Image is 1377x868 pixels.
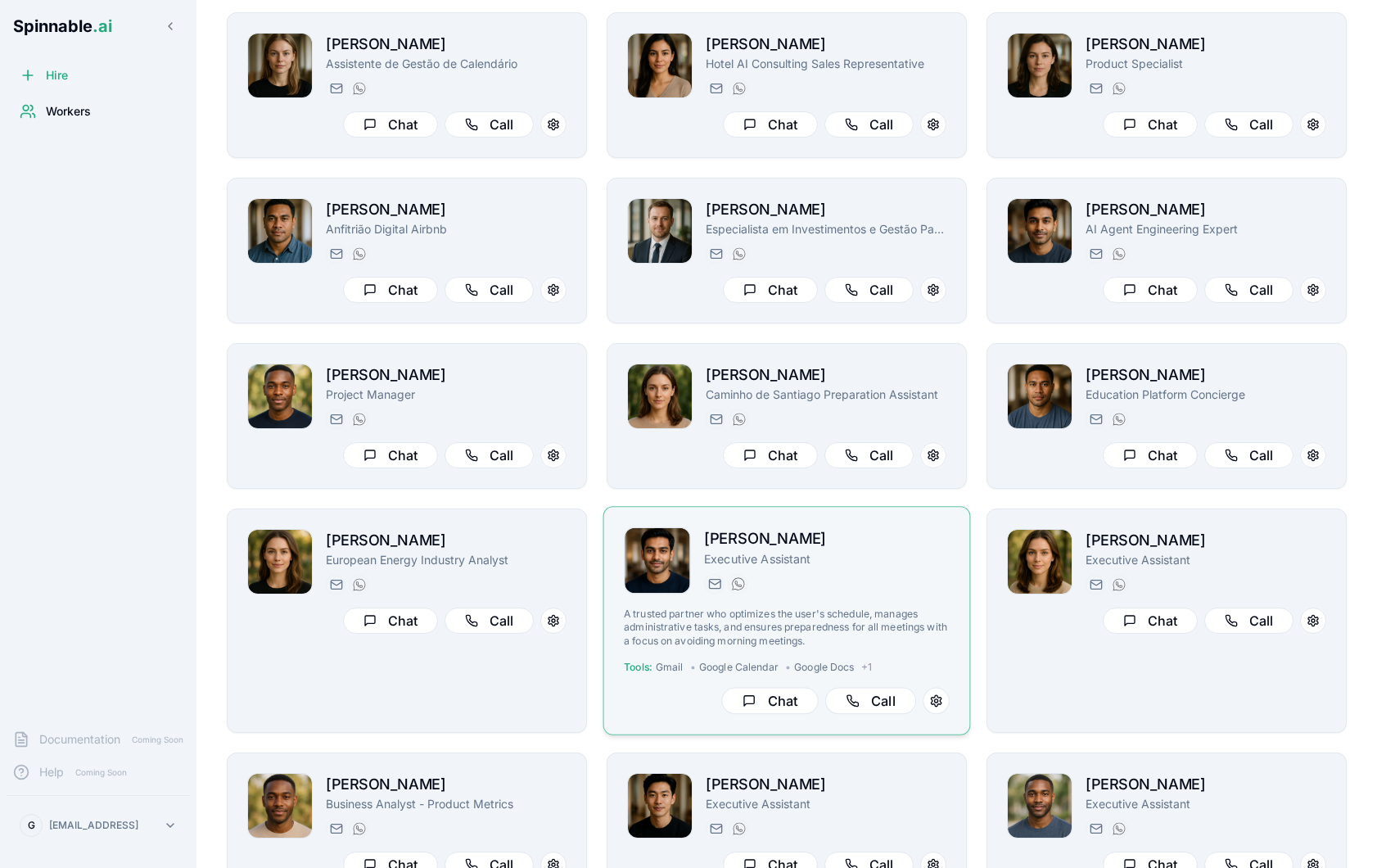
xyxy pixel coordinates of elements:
img: WhatsApp [733,247,746,260]
span: G [28,819,35,832]
button: Send email to amelia.green@getspinnable.ai [1086,79,1105,98]
p: Hotel AI Consulting Sales Representative [706,56,946,72]
p: Executive Assistant [1086,796,1326,812]
button: WhatsApp [349,819,368,839]
img: Brian Robinson [248,364,312,428]
button: G[EMAIL_ADDRESS] [13,809,183,842]
button: Send email to joao.vai@getspinnable.ai [326,244,345,264]
img: WhatsApp [353,822,366,835]
button: Call [1204,608,1293,634]
button: Call [1204,111,1293,138]
button: Call [824,277,914,303]
span: Help [39,764,64,780]
button: Send email to manuel.mehta@getspinnable.ai [1086,244,1105,264]
h2: [PERSON_NAME] [326,364,567,387]
p: Project Manager [326,387,567,403]
button: Send email to michael.taufa@getspinnable.ai [1086,409,1105,429]
p: Business Analyst - Product Metrics [326,796,567,812]
h2: [PERSON_NAME] [326,529,567,552]
button: Call [824,111,914,138]
button: Send email to daniela.anderson@getspinnable.ai [326,575,345,594]
button: Chat [343,608,438,634]
img: WhatsApp [353,247,366,260]
button: WhatsApp [1108,575,1128,594]
p: Caminho de Santiago Preparation Assistant [706,387,946,403]
button: WhatsApp [349,575,368,594]
button: Call [824,442,914,468]
h2: [PERSON_NAME] [706,773,946,796]
h2: [PERSON_NAME] [326,773,567,796]
img: Daniela Anderson [248,530,312,594]
button: Send email to brian.robinson@getspinnable.ai [326,409,345,429]
span: Workers [46,103,91,120]
button: WhatsApp [729,819,748,839]
span: • [690,661,696,674]
h2: [PERSON_NAME] [1086,33,1326,56]
img: WhatsApp [732,577,745,590]
p: Especialista em Investimentos e Gestão Patrimonial [706,221,946,237]
h2: [PERSON_NAME] [706,198,946,221]
p: Executive Assistant [704,550,950,567]
p: AI Agent Engineering Expert [1086,221,1326,237]
h2: [PERSON_NAME] [706,364,946,387]
button: Chat [1103,277,1198,303]
h2: [PERSON_NAME] [1086,198,1326,221]
button: WhatsApp [728,574,747,594]
img: WhatsApp [1113,578,1126,591]
p: Executive Assistant [706,796,946,812]
img: WhatsApp [1113,413,1126,426]
span: Coming Soon [127,732,188,748]
button: Send email to nina.omar@getspinnable.ai [326,79,345,98]
img: Amelia Green [1008,34,1072,97]
span: Tools: [624,661,652,674]
button: WhatsApp [1108,409,1128,429]
img: WhatsApp [1113,822,1126,835]
h2: [PERSON_NAME] [326,198,567,221]
p: [EMAIL_ADDRESS] [49,819,138,832]
button: WhatsApp [349,79,368,98]
h2: [PERSON_NAME] [704,527,950,551]
h2: [PERSON_NAME] [706,33,946,56]
button: Call [1204,442,1293,468]
button: WhatsApp [1108,79,1128,98]
span: Documentation [39,731,120,748]
img: Paul Santos [628,199,692,263]
button: Chat [1103,608,1198,634]
img: Rita Mansoor [628,34,692,97]
span: Google Docs [794,661,854,674]
button: Chat [1103,442,1198,468]
img: WhatsApp [353,578,366,591]
p: European Energy Industry Analyst [326,552,567,568]
button: Send email to gloria.simon@getspinnable.ai [706,409,725,429]
button: Call [825,688,916,715]
p: Product Specialist [1086,56,1326,72]
h2: [PERSON_NAME] [1086,364,1326,387]
button: Send email to daisy.borgessmith@getspinnable.ai [1086,575,1105,594]
button: Send email to tariq.muller@getspinnable.ai [704,574,724,594]
img: WhatsApp [353,82,366,95]
button: WhatsApp [729,244,748,264]
img: WhatsApp [733,413,746,426]
span: Spinnable [13,16,112,36]
button: Chat [723,442,818,468]
button: Send email to adam.larsen@getspinnable.ai [1086,819,1105,839]
button: Chat [343,442,438,468]
span: Gmail [656,661,684,674]
button: WhatsApp [1108,244,1128,264]
p: Education Platform Concierge [1086,387,1326,403]
button: Chat [721,688,818,715]
button: Call [445,608,534,634]
h2: [PERSON_NAME] [1086,773,1326,796]
img: WhatsApp [353,413,366,426]
p: Assistente de Gestão de Calendário [326,56,567,72]
button: Call [1204,277,1293,303]
img: Nina Omar [248,34,312,97]
button: Chat [343,111,438,138]
button: WhatsApp [349,244,368,264]
span: + 1 [861,661,872,674]
span: Google Calendar [699,661,779,674]
button: Call [445,277,534,303]
h2: [PERSON_NAME] [1086,529,1326,552]
span: • [785,661,791,674]
p: Executive Assistant [1086,552,1326,568]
